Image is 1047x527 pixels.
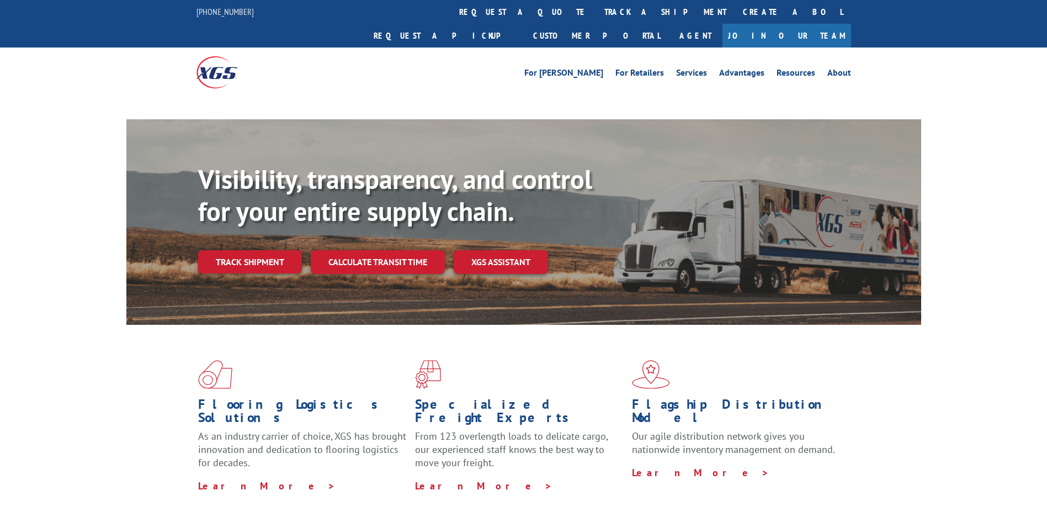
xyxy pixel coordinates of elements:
span: As an industry carrier of choice, XGS has brought innovation and dedication to flooring logistics... [198,430,406,469]
h1: Flooring Logistics Solutions [198,398,407,430]
a: Learn More > [198,479,336,492]
a: For Retailers [615,68,664,81]
a: Services [676,68,707,81]
img: xgs-icon-flagship-distribution-model-red [632,360,670,389]
span: Our agile distribution network gives you nationwide inventory management on demand. [632,430,835,456]
a: XGS ASSISTANT [454,250,548,274]
a: Join Our Team [722,24,851,48]
a: Advantages [719,68,764,81]
a: Request a pickup [365,24,525,48]
a: About [827,68,851,81]
a: Customer Portal [525,24,668,48]
a: Resources [777,68,815,81]
a: Track shipment [198,250,302,273]
a: Calculate transit time [311,250,445,274]
h1: Specialized Freight Experts [415,398,624,430]
a: Agent [668,24,722,48]
h1: Flagship Distribution Model [632,398,841,430]
img: xgs-icon-total-supply-chain-intelligence-red [198,360,232,389]
p: From 123 overlength loads to delicate cargo, our experienced staff knows the best way to move you... [415,430,624,479]
a: Learn More > [415,479,552,492]
b: Visibility, transparency, and control for your entire supply chain. [198,162,592,228]
a: Learn More > [632,466,769,479]
a: [PHONE_NUMBER] [196,6,254,17]
a: For [PERSON_NAME] [524,68,603,81]
img: xgs-icon-focused-on-flooring-red [415,360,441,389]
